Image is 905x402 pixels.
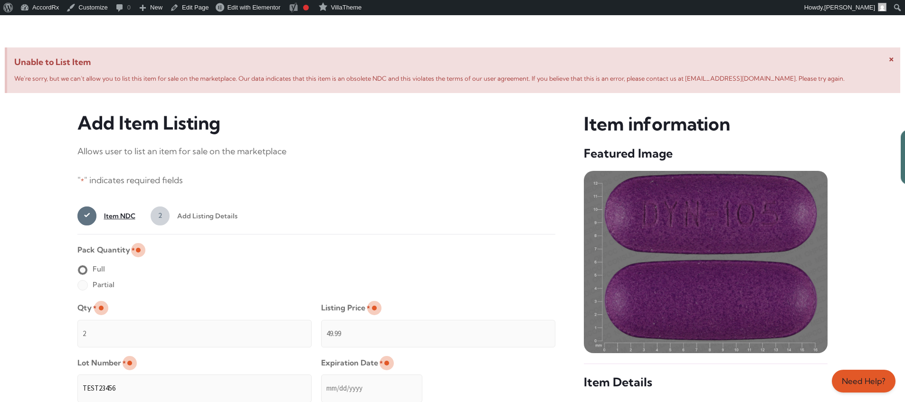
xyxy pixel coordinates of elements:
span: Unable to List Item [14,55,893,70]
p: " " indicates required fields [77,173,556,188]
h3: Add Item Listing [77,112,556,134]
p: Allows user to list an item for sale on the marketplace [77,144,556,159]
h3: Item information [584,112,828,136]
label: Full [77,262,105,277]
label: Qty [77,300,96,316]
a: 1Item NDC [77,206,135,225]
label: Partial [77,277,114,292]
span: 1 [77,206,96,225]
span: Item NDC [96,206,135,225]
span: × [889,52,894,64]
span: 2 [151,206,170,225]
span: Add Listing Details [170,206,238,225]
span: [PERSON_NAME] [824,4,875,11]
div: Focus keyphrase not set [303,5,309,10]
h5: Item Details [584,374,828,390]
label: Expiration Date [321,355,383,371]
span: We’re sorry, but we can’t allow you to list this item for sale on the marketplace. Our data indic... [14,75,845,82]
label: Lot Number [77,355,126,371]
a: Need Help? [832,370,895,393]
input: mm/dd/yyyy [321,374,422,402]
span: Edit with Elementor [227,4,280,11]
legend: Pack Quantity [77,242,135,258]
label: Listing Price [321,300,370,316]
h5: Featured Image [584,146,828,161]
